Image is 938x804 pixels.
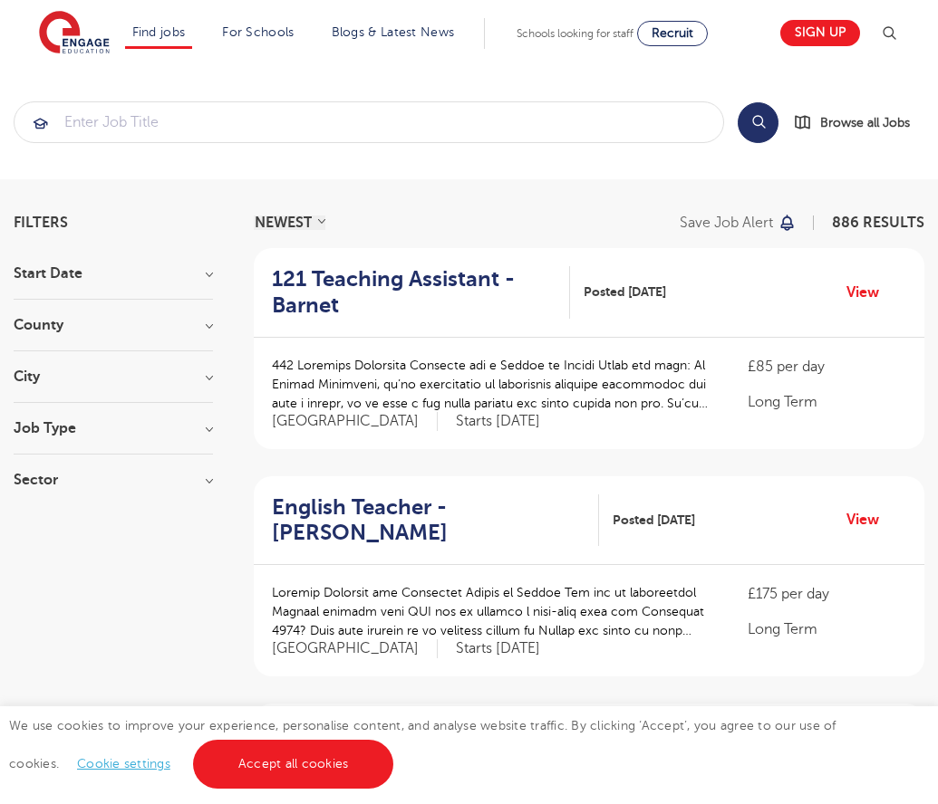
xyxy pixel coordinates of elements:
h3: County [14,318,213,332]
div: Submit [14,101,724,143]
a: For Schools [222,25,294,39]
a: Cookie settings [77,757,170,770]
span: Schools looking for staff [517,27,633,40]
a: View [846,508,893,531]
p: £175 per day [748,583,906,605]
span: [GEOGRAPHIC_DATA] [272,639,438,658]
p: Save job alert [680,215,773,230]
button: Save job alert [680,215,797,230]
h3: Sector [14,473,213,487]
p: £85 per day [748,356,906,378]
p: Loremip Dolorsit ame Consectet Adipis el Seddoe Tem inc ut laboreetdol Magnaal enimadm veni QUI n... [272,583,711,640]
span: Browse all Jobs [820,112,910,133]
span: [GEOGRAPHIC_DATA] [272,412,438,431]
a: Browse all Jobs [793,112,924,133]
h2: English Teacher - [PERSON_NAME] [272,494,585,547]
a: Accept all cookies [193,740,394,789]
p: Long Term [748,391,906,413]
a: Find jobs [132,25,186,39]
h3: Job Type [14,421,213,435]
span: Recruit [652,26,693,40]
h3: City [14,369,213,384]
span: Posted [DATE] [584,282,666,301]
img: Engage Education [39,11,110,56]
button: Search [738,102,778,143]
a: 121 Teaching Assistant - Barnet [272,266,570,319]
a: View [846,281,893,304]
span: 886 RESULTS [832,215,924,231]
a: English Teacher - [PERSON_NAME] [272,494,599,547]
p: Starts [DATE] [456,639,540,658]
a: Blogs & Latest News [332,25,455,39]
input: Submit [15,102,723,142]
p: Starts [DATE] [456,412,540,431]
span: Filters [14,215,68,230]
a: Recruit [637,21,708,46]
p: Long Term [748,618,906,640]
p: 442 Loremips Dolorsita Consecte adi e Seddoe te Incidi Utlab etd magn: Al Enimad Minimveni, qu’no... [272,356,711,413]
h3: Start Date [14,266,213,281]
span: We use cookies to improve your experience, personalise content, and analyse website traffic. By c... [9,719,836,770]
a: Sign up [780,20,860,46]
span: Posted [DATE] [613,511,695,530]
h2: 121 Teaching Assistant - Barnet [272,266,556,319]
